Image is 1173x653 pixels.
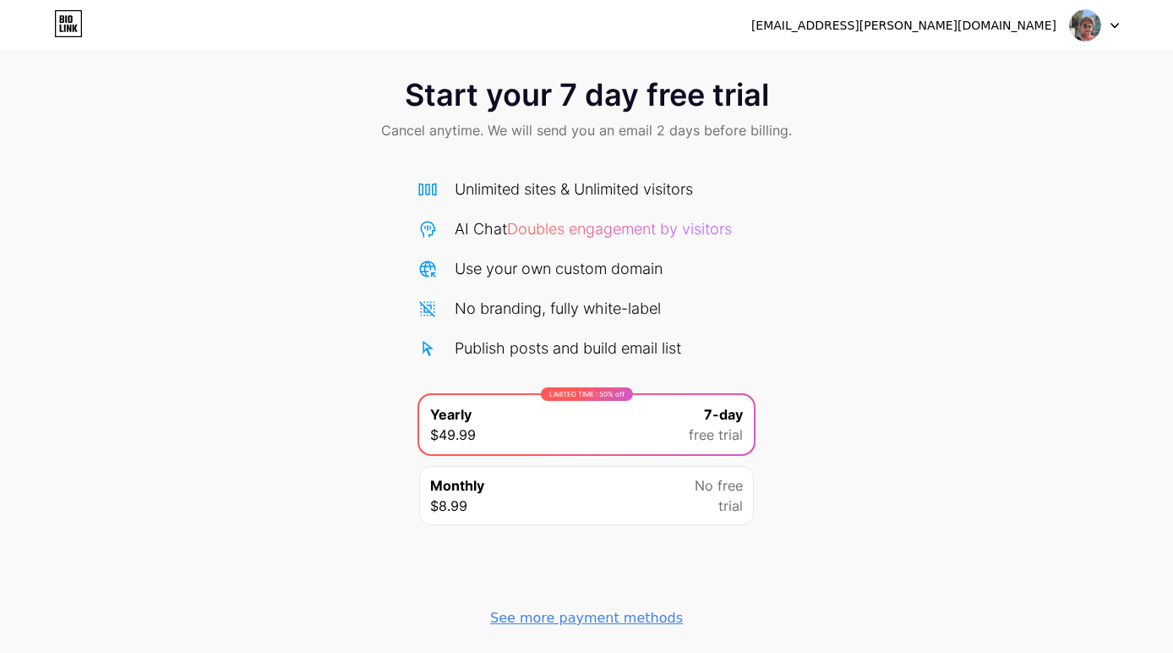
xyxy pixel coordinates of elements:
[430,475,484,496] span: Monthly
[541,387,633,401] div: LIMITED TIME : 50% off
[430,496,467,516] span: $8.99
[455,178,693,200] div: Unlimited sites & Unlimited visitors
[507,220,732,238] span: Doubles engagement by visitors
[430,425,476,445] span: $49.99
[689,425,743,445] span: free trial
[718,496,743,516] span: trial
[405,78,769,112] span: Start your 7 day free trial
[430,404,472,425] span: Yearly
[417,535,756,590] iframe: Secure payment button frame
[455,337,681,359] div: Publish posts and build email list
[695,475,743,496] span: No free
[751,17,1056,35] div: [EMAIL_ADDRESS][PERSON_NAME][DOMAIN_NAME]
[455,257,663,280] div: Use your own custom domain
[455,297,661,320] div: No branding, fully white-label
[490,608,683,628] div: See more payment methods
[455,217,732,240] div: AI Chat
[1069,9,1101,41] img: hugobertrand
[381,120,792,140] span: Cancel anytime. We will send you an email 2 days before billing.
[704,404,743,425] span: 7-day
